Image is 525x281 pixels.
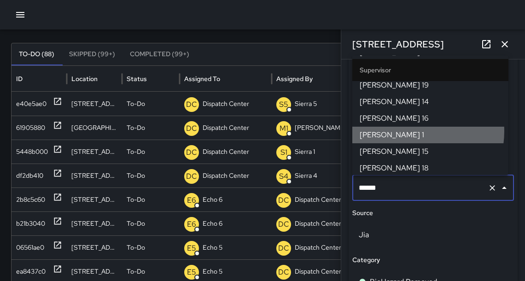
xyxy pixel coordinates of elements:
[67,116,122,140] div: 1741 Telegraph Avenue
[295,116,350,140] p: [PERSON_NAME] 1
[67,211,122,235] div: 2021 Webster Street
[16,92,47,116] div: e40e5ae0
[16,116,45,140] div: 61905880
[122,43,197,65] button: Completed (99+)
[16,164,43,187] div: df2db410
[186,147,197,158] p: DC
[127,212,145,235] p: To-Do
[67,235,122,259] div: 922 Washington Street
[203,188,222,211] p: Echo 6
[16,188,45,211] div: 2b8c5c60
[67,140,122,164] div: 1700 Broadway
[295,140,315,164] p: Sierra 1
[127,92,145,116] p: To-Do
[16,75,23,83] div: ID
[203,212,222,235] p: Echo 6
[278,267,289,278] p: DC
[360,163,501,174] span: [PERSON_NAME] 18
[12,43,62,65] button: To-Do (88)
[360,113,501,124] span: [PERSON_NAME] 16
[16,140,48,164] div: 5448b000
[67,187,122,211] div: 2100 Webster Street
[203,92,249,116] p: Dispatch Center
[187,195,196,206] p: E6
[360,146,501,157] span: [PERSON_NAME] 15
[186,171,197,182] p: DC
[16,212,45,235] div: b21b3040
[360,80,501,91] span: [PERSON_NAME] 19
[360,96,501,107] span: [PERSON_NAME] 14
[360,129,501,140] span: [PERSON_NAME] 1
[67,92,122,116] div: 1437 Franklin Street
[203,236,222,259] p: Echo 5
[280,123,288,134] p: M1
[127,164,145,187] p: To-Do
[184,75,220,83] div: Assigned To
[127,75,147,83] div: Status
[187,243,196,254] p: E5
[352,59,508,81] li: Supervisor
[276,75,313,83] div: Assigned By
[295,212,341,235] p: Dispatch Center
[360,47,501,58] span: [PERSON_NAME] 11
[203,140,249,164] p: Dispatch Center
[187,267,196,278] p: E5
[127,188,145,211] p: To-Do
[279,99,288,110] p: S5
[203,116,249,140] p: Dispatch Center
[67,164,122,187] div: 415 24th Street
[295,164,317,187] p: Sierra 4
[295,188,341,211] p: Dispatch Center
[127,116,145,140] p: To-Do
[186,123,197,134] p: DC
[278,219,289,230] p: DC
[62,43,122,65] button: Skipped (99+)
[279,171,288,182] p: S4
[16,236,44,259] div: 06561ae0
[203,164,249,187] p: Dispatch Center
[278,243,289,254] p: DC
[295,236,341,259] p: Dispatch Center
[127,236,145,259] p: To-Do
[71,75,98,83] div: Location
[295,92,317,116] p: Sierra 5
[278,195,289,206] p: DC
[186,99,197,110] p: DC
[280,147,287,158] p: S1
[127,140,145,164] p: To-Do
[187,219,196,230] p: E6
